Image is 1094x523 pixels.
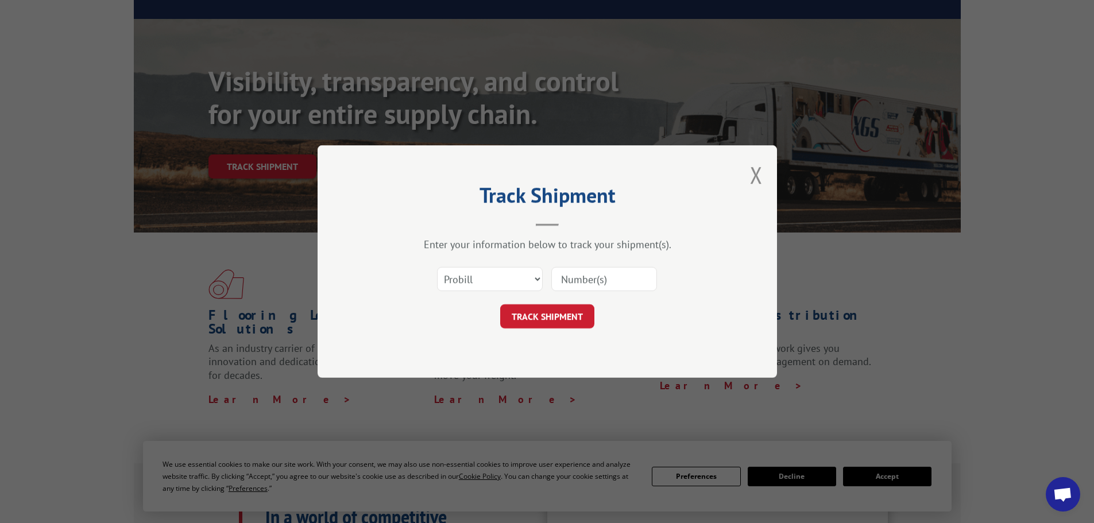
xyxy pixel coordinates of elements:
div: Enter your information below to track your shipment(s). [375,238,720,251]
button: TRACK SHIPMENT [500,304,594,328]
a: Open chat [1046,477,1080,512]
button: Close modal [750,160,763,190]
h2: Track Shipment [375,187,720,209]
input: Number(s) [551,267,657,291]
